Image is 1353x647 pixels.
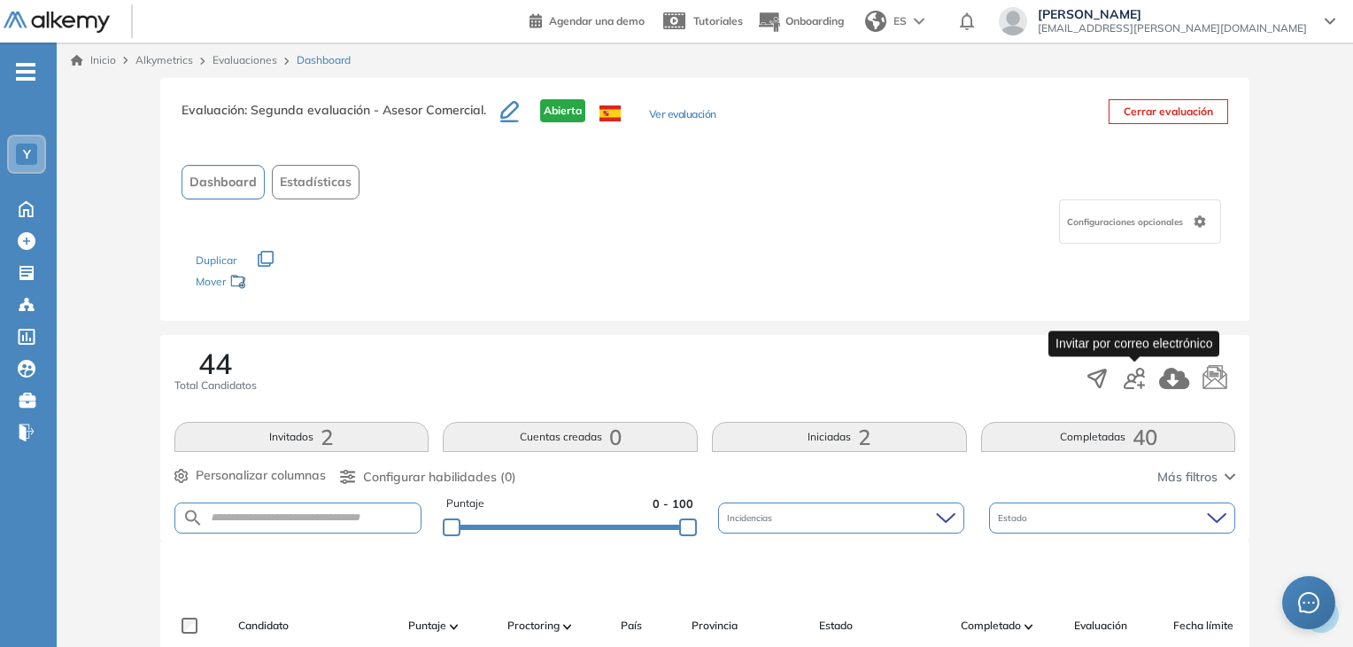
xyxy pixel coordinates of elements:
[1157,468,1218,487] span: Más filtros
[182,507,204,529] img: SEARCH_ALT
[1173,618,1233,634] span: Fecha límite
[865,11,886,32] img: world
[712,422,967,452] button: Iniciadas2
[1298,592,1319,613] span: message
[785,14,844,27] span: Onboarding
[1038,7,1307,21] span: [PERSON_NAME]
[599,105,621,121] img: ESP
[71,52,116,68] a: Inicio
[989,503,1235,534] div: Estado
[1038,21,1307,35] span: [EMAIL_ADDRESS][PERSON_NAME][DOMAIN_NAME]
[961,618,1021,634] span: Completado
[549,14,645,27] span: Agendar una demo
[1074,618,1127,634] span: Evaluación
[16,70,35,74] i: -
[819,618,853,634] span: Estado
[244,102,486,118] span: : Segunda evaluación - Asesor Comercial.
[443,422,698,452] button: Cuentas creadas0
[653,495,693,512] span: 0 - 100
[174,466,326,485] button: Personalizar columnas
[446,495,484,512] span: Puntaje
[213,53,277,66] a: Evaluaciones
[408,618,446,634] span: Puntaje
[196,466,326,485] span: Personalizar columnas
[4,12,110,34] img: Logo
[998,511,1031,525] span: Estado
[1059,199,1221,244] div: Configuraciones opcionales
[198,349,232,378] span: 44
[297,52,351,68] span: Dashboard
[621,618,642,634] span: País
[727,511,776,525] span: Incidencias
[507,618,560,634] span: Proctoring
[196,253,236,267] span: Duplicar
[174,378,257,394] span: Total Candidatos
[272,165,360,199] button: Estadísticas
[914,18,924,25] img: arrow
[238,618,289,634] span: Candidato
[649,106,716,125] button: Ver evaluación
[530,9,645,30] a: Agendar una demo
[692,618,738,634] span: Provincia
[981,422,1236,452] button: Completadas40
[363,468,516,487] span: Configurar habilidades (0)
[174,422,429,452] button: Invitados2
[718,503,964,534] div: Incidencias
[1157,468,1235,487] button: Más filtros
[1109,99,1228,124] button: Cerrar evaluación
[1024,624,1033,629] img: [missing "en.ARROW_ALT" translation]
[893,13,907,29] span: ES
[23,147,31,161] span: Y
[280,173,352,191] span: Estadísticas
[1067,215,1187,229] span: Configuraciones opcionales
[1048,331,1219,356] div: Invitar por correo electrónico
[693,14,743,27] span: Tutoriales
[450,624,459,629] img: [missing "en.ARROW_ALT" translation]
[340,468,516,487] button: Configurar habilidades (0)
[182,99,500,136] h3: Evaluación
[189,173,257,191] span: Dashboard
[540,99,585,122] span: Abierta
[135,53,193,66] span: Alkymetrics
[196,267,373,300] div: Mover
[757,3,844,41] button: Onboarding
[563,624,572,629] img: [missing "en.ARROW_ALT" translation]
[182,165,265,199] button: Dashboard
